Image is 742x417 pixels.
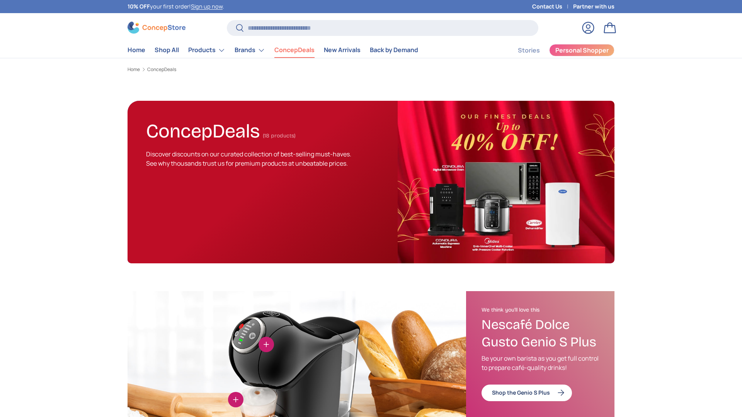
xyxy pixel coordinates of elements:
span: Personal Shopper [555,47,609,53]
nav: Primary [128,42,418,58]
strong: 10% OFF [128,3,150,10]
h2: We think you'll love this [482,307,599,314]
nav: Breadcrumbs [128,66,614,73]
a: Home [128,67,140,72]
a: New Arrivals [324,42,361,58]
summary: Products [184,42,230,58]
a: Partner with us [573,2,614,11]
p: your first order! . [128,2,224,11]
summary: Brands [230,42,270,58]
p: Be your own barista as you get full control to prepare café-quality drinks! [482,354,599,372]
img: ConcepStore [128,22,185,34]
nav: Secondary [499,42,614,58]
a: Shop the Genio S Plus [482,385,572,401]
a: ConcepDeals [274,42,315,58]
a: Products [188,42,225,58]
img: ConcepDeals [398,101,614,263]
h3: Nescafé Dolce Gusto Genio S Plus [482,316,599,351]
a: Stories [518,43,540,58]
a: Sign up now [191,3,223,10]
a: Brands [235,42,265,58]
a: Shop All [155,42,179,58]
h1: ConcepDeals [146,117,260,142]
a: ConcepDeals [147,67,176,72]
span: Discover discounts on our curated collection of best-selling must-haves. See why thousands trust ... [146,150,351,168]
a: Back by Demand [370,42,418,58]
span: (18 products) [263,132,296,139]
a: Home [128,42,145,58]
a: Personal Shopper [549,44,614,56]
a: Contact Us [532,2,573,11]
